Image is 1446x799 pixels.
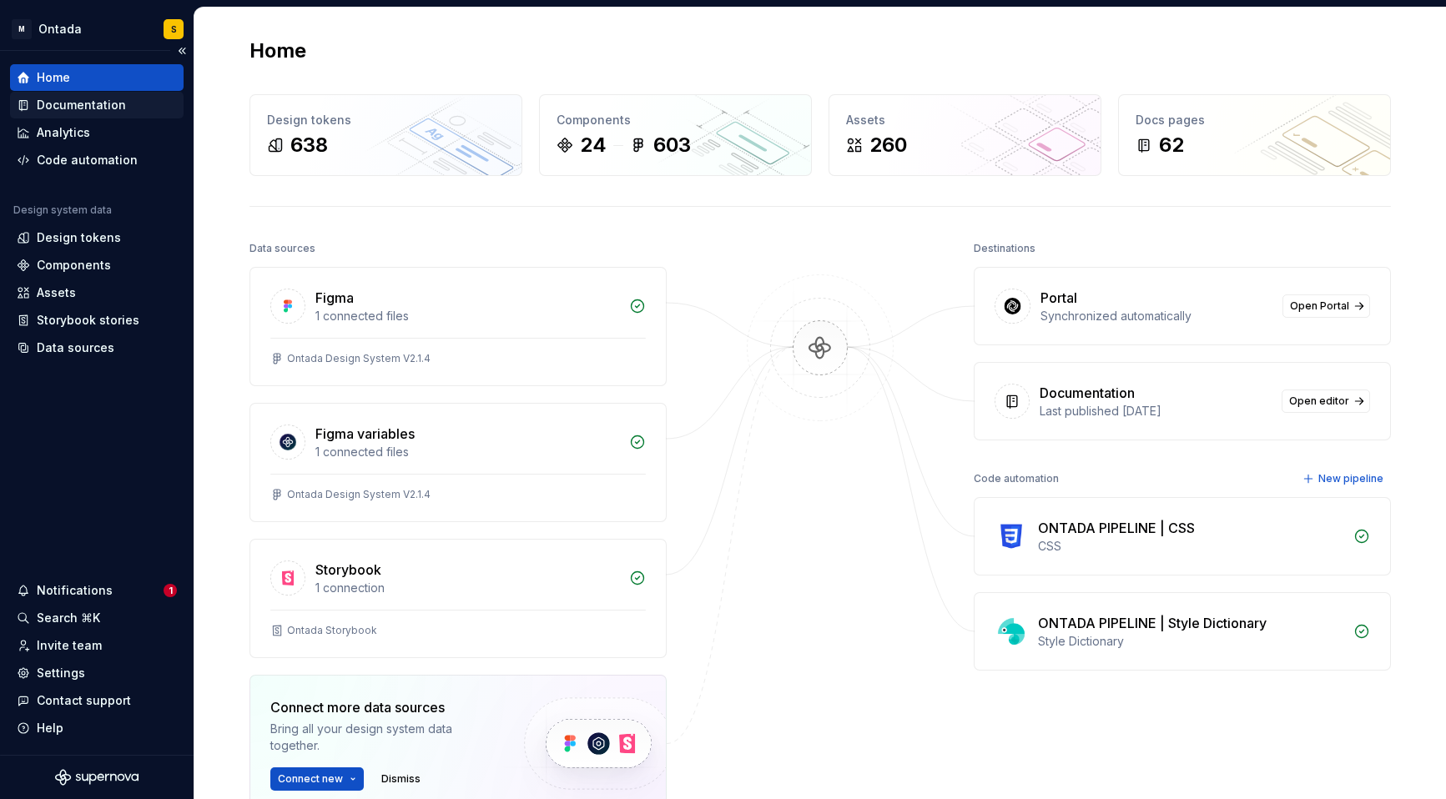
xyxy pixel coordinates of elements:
[249,403,667,522] a: Figma variables1 connected filesOntada Design System V2.1.4
[171,23,177,36] div: S
[10,252,184,279] a: Components
[37,97,126,113] div: Documentation
[557,112,794,128] div: Components
[37,692,131,709] div: Contact support
[1040,383,1135,403] div: Documentation
[315,560,381,580] div: Storybook
[1038,633,1343,650] div: Style Dictionary
[10,715,184,741] button: Help
[3,11,190,47] button: MOntadaS
[869,132,907,158] div: 260
[37,69,70,86] div: Home
[287,488,431,501] div: Ontada Design System V2.1.4
[539,94,812,176] a: Components24603
[37,582,113,599] div: Notifications
[287,352,431,365] div: Ontada Design System V2.1.4
[374,767,428,791] button: Dismiss
[249,94,522,176] a: Design tokens638
[1118,94,1391,176] a: Docs pages62
[829,94,1101,176] a: Assets260
[315,580,619,596] div: 1 connection
[270,697,496,717] div: Connect more data sources
[1290,299,1349,313] span: Open Portal
[10,147,184,173] a: Code automation
[10,307,184,334] a: Storybook stories
[249,539,667,658] a: Storybook1 connectionOntada Storybook
[249,38,306,64] h2: Home
[170,39,194,63] button: Collapse sidebar
[1038,538,1343,555] div: CSS
[580,132,607,158] div: 24
[287,624,377,637] div: Ontada Storybook
[1136,112,1373,128] div: Docs pages
[846,112,1084,128] div: Assets
[10,687,184,714] button: Contact support
[1159,132,1184,158] div: 62
[1282,294,1370,318] a: Open Portal
[55,769,139,786] svg: Supernova Logo
[381,772,421,786] span: Dismiss
[10,334,184,361] a: Data sources
[1282,389,1370,413] a: Open editor
[1318,472,1383,485] span: New pipeline
[653,132,691,158] div: 603
[164,584,177,597] span: 1
[278,772,343,786] span: Connect new
[270,721,496,754] div: Bring all your design system data together.
[13,204,112,217] div: Design system data
[37,339,114,356] div: Data sources
[37,665,85,681] div: Settings
[315,424,415,444] div: Figma variables
[12,19,32,39] div: M
[37,229,121,246] div: Design tokens
[315,308,619,324] div: 1 connected files
[249,237,315,260] div: Data sources
[974,237,1035,260] div: Destinations
[10,279,184,306] a: Assets
[37,720,63,736] div: Help
[974,467,1059,490] div: Code automation
[1289,394,1349,408] span: Open editor
[10,119,184,146] a: Analytics
[270,767,364,791] button: Connect new
[37,637,102,654] div: Invite team
[38,21,82,38] div: Ontada
[10,577,184,604] button: Notifications1
[1040,288,1077,308] div: Portal
[37,152,138,168] div: Code automation
[1297,467,1391,490] button: New pipeline
[1038,613,1267,633] div: ONTADA PIPELINE | Style Dictionary
[1040,308,1272,324] div: Synchronized automatically
[267,112,505,128] div: Design tokens
[10,660,184,686] a: Settings
[10,224,184,251] a: Design tokens
[10,92,184,118] a: Documentation
[290,132,328,158] div: 638
[37,312,139,329] div: Storybook stories
[315,288,354,308] div: Figma
[315,444,619,460] div: 1 connected files
[37,124,90,141] div: Analytics
[1040,403,1272,420] div: Last published [DATE]
[249,267,667,386] a: Figma1 connected filesOntada Design System V2.1.4
[37,257,111,274] div: Components
[37,284,76,301] div: Assets
[37,610,100,626] div: Search ⌘K
[10,632,184,659] a: Invite team
[1038,518,1195,538] div: ONTADA PIPELINE | CSS
[10,605,184,631] button: Search ⌘K
[10,64,184,91] a: Home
